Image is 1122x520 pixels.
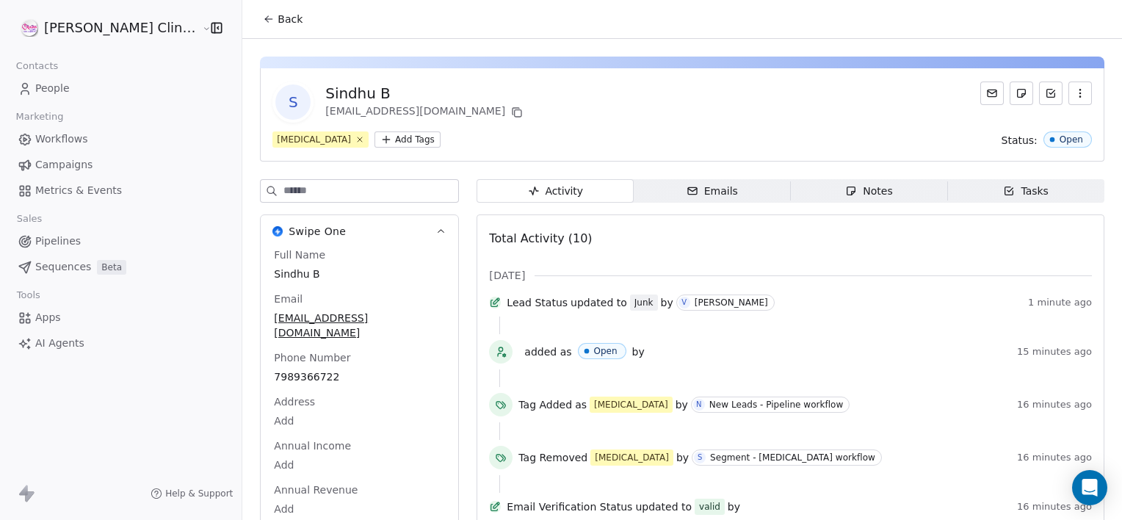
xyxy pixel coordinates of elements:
span: Contacts [10,55,65,77]
a: AI Agents [12,331,230,355]
div: Open [594,346,618,356]
span: 1 minute ago [1028,297,1092,308]
span: Sindhu B [274,267,445,281]
div: N [696,399,702,411]
span: S [275,84,311,120]
span: Campaigns [35,157,93,173]
div: V [681,297,687,308]
a: Campaigns [12,153,230,177]
button: Back [254,6,311,32]
span: as [575,397,587,412]
button: Add Tags [374,131,441,148]
div: [PERSON_NAME] [695,297,768,308]
span: Phone Number [271,350,353,365]
span: Total Activity (10) [489,231,592,245]
div: [MEDICAL_DATA] [595,451,669,464]
span: Email Verification Status [507,499,632,514]
span: AI Agents [35,336,84,351]
span: by [676,397,688,412]
span: updated to [571,295,627,310]
span: 7989366722 [274,369,445,384]
div: Tasks [1003,184,1049,199]
span: People [35,81,70,96]
a: SequencesBeta [12,255,230,279]
button: Swipe OneSwipe One [261,215,458,248]
span: Add [274,414,445,428]
span: by [632,344,645,359]
a: Help & Support [151,488,233,499]
span: Back [278,12,303,26]
span: Help & Support [165,488,233,499]
div: Open Intercom Messenger [1072,470,1107,505]
div: S [698,452,702,463]
span: Tools [10,284,46,306]
span: [PERSON_NAME] Clinic External [44,18,198,37]
span: Annual Revenue [271,483,361,497]
span: Marketing [10,106,70,128]
span: Sales [10,208,48,230]
span: by [661,295,673,310]
span: 16 minutes ago [1017,452,1092,463]
span: [EMAIL_ADDRESS][DOMAIN_NAME] [274,311,445,340]
span: Full Name [271,248,328,262]
span: Sequences [35,259,91,275]
div: Junk [634,295,654,310]
span: 16 minutes ago [1017,399,1092,411]
span: by [676,450,689,465]
div: [MEDICAL_DATA] [277,133,351,146]
span: by [728,499,740,514]
a: Pipelines [12,229,230,253]
span: Email [271,292,305,306]
div: [EMAIL_ADDRESS][DOMAIN_NAME] [325,104,526,121]
a: People [12,76,230,101]
a: Apps [12,306,230,330]
span: Annual Income [271,438,354,453]
div: Notes [845,184,892,199]
div: Segment - [MEDICAL_DATA] workflow [710,452,875,463]
span: 15 minutes ago [1017,346,1092,358]
span: added as [524,344,571,359]
span: Add [274,502,445,516]
span: Workflows [35,131,88,147]
span: Address [271,394,318,409]
span: Tag Removed [518,450,587,465]
span: Tag Added [518,397,572,412]
span: Pipelines [35,234,81,249]
img: RASYA-Clinic%20Circle%20icon%20Transparent.png [21,19,38,37]
div: Open [1060,134,1083,145]
span: Beta [97,260,126,275]
span: updated to [635,499,692,514]
a: Workflows [12,127,230,151]
span: Swipe One [289,224,346,239]
span: Add [274,458,445,472]
div: Sindhu B [325,83,526,104]
a: Metrics & Events [12,178,230,203]
div: [MEDICAL_DATA] [594,398,668,411]
span: Status: [1002,133,1038,148]
span: Metrics & Events [35,183,122,198]
div: New Leads - Pipeline workflow [709,400,843,410]
span: 16 minutes ago [1017,501,1092,513]
div: Emails [687,184,738,199]
span: [DATE] [489,268,525,283]
span: Apps [35,310,61,325]
span: Lead Status [507,295,568,310]
div: valid [699,499,720,514]
button: [PERSON_NAME] Clinic External [18,15,192,40]
img: Swipe One [272,226,283,236]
